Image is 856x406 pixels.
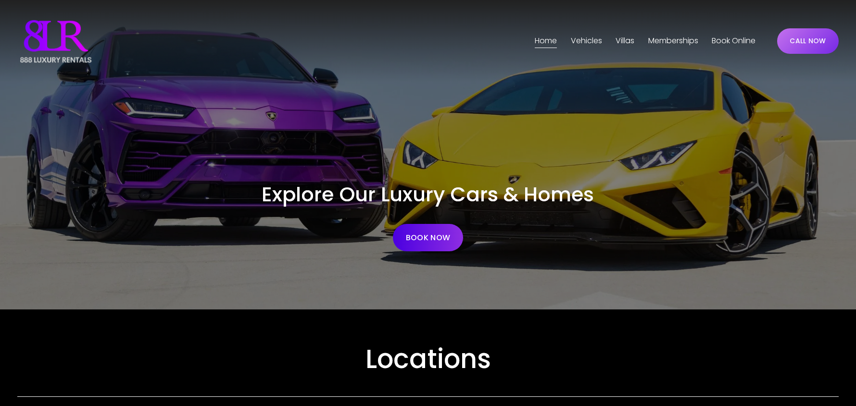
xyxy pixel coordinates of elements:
[393,224,463,251] a: BOOK NOW
[571,34,602,48] span: Vehicles
[777,28,839,54] a: CALL NOW
[535,34,557,49] a: Home
[616,34,634,49] a: folder dropdown
[712,34,755,49] a: Book Online
[616,34,634,48] span: Villas
[17,342,839,376] h2: Locations
[648,34,698,49] a: Memberships
[17,17,94,65] img: Luxury Car &amp; Home Rentals For Every Occasion
[262,180,594,209] span: Explore Our Luxury Cars & Homes
[571,34,602,49] a: folder dropdown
